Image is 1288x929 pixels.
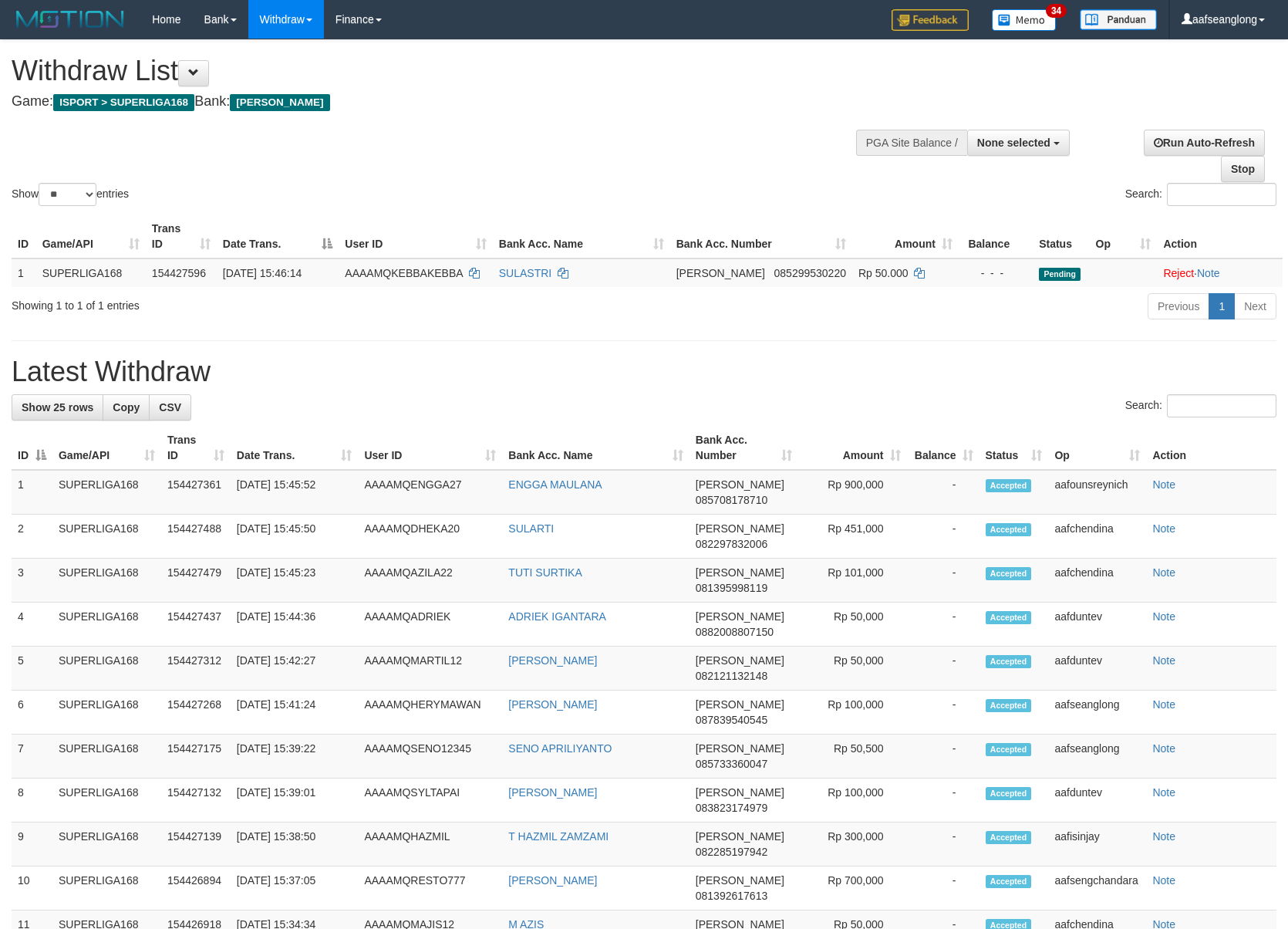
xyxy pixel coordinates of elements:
td: AAAAMQHAZMIL [358,823,502,867]
span: Copy 0882008807150 to clipboard [696,626,774,638]
a: Reject [1163,267,1194,279]
td: - [907,603,979,647]
span: AAAAMQKEBBAKEBBA [345,267,463,279]
a: ENGGA MAULANA [508,478,602,491]
h1: Latest Withdraw [12,356,1276,387]
td: aafduntev [1048,647,1146,691]
td: - [907,647,979,691]
span: Accepted [986,787,1032,800]
th: Status: activate to sort column ascending [979,426,1049,470]
td: [DATE] 15:45:50 [231,515,359,559]
td: [DATE] 15:44:36 [231,603,359,647]
a: Note [1152,654,1175,667]
a: Note [1197,267,1220,279]
th: ID: activate to sort column descending [12,426,52,470]
th: Balance [959,215,1033,258]
th: Op: activate to sort column ascending [1090,215,1158,258]
td: SUPERLIGA168 [52,779,161,823]
td: AAAAMQADRIEK [358,603,502,647]
td: SUPERLIGA168 [52,470,161,515]
a: Note [1152,874,1175,887]
th: Game/API: activate to sort column ascending [36,215,146,258]
td: aafsengchandara [1048,867,1146,910]
span: Copy 081395998119 to clipboard [696,582,767,594]
td: AAAAMQHERYMAWAN [358,691,502,735]
a: Note [1152,478,1175,491]
td: AAAAMQAZILA22 [358,559,502,603]
a: Copy [103,394,150,421]
td: - [907,867,979,910]
span: None selected [977,137,1050,149]
span: 154427596 [152,267,206,279]
td: aafchendina [1048,515,1146,559]
td: 154427268 [161,691,231,735]
td: 154426894 [161,867,231,910]
span: Accepted [986,743,1032,756]
td: AAAAMQSYLTAPAI [358,779,502,823]
span: Copy [113,401,140,414]
span: Copy 085733360047 to clipboard [696,758,767,770]
td: Rp 100,000 [798,779,907,823]
td: 5 [12,647,52,691]
td: 154427175 [161,735,231,779]
td: 154427312 [161,647,231,691]
td: aafduntev [1048,603,1146,647]
td: aafseanglong [1048,735,1146,779]
a: Note [1152,742,1175,755]
th: Trans ID: activate to sort column ascending [146,215,217,258]
span: [PERSON_NAME] [230,94,329,111]
th: Amount: activate to sort column ascending [852,215,959,258]
td: Rp 101,000 [798,559,907,603]
td: Rp 700,000 [798,867,907,910]
span: [PERSON_NAME] [696,478,784,491]
td: 4 [12,603,52,647]
a: T HAZMIL ZAMZAMI [508,830,609,843]
a: [PERSON_NAME] [508,786,597,799]
span: Copy 081392617613 to clipboard [696,890,767,902]
span: [PERSON_NAME] [676,267,765,279]
select: Showentries [39,183,96,206]
td: [DATE] 15:39:01 [231,779,359,823]
th: User ID: activate to sort column ascending [339,215,492,258]
td: - [907,691,979,735]
td: Rp 300,000 [798,823,907,867]
td: SUPERLIGA168 [52,735,161,779]
td: aafchendina [1048,559,1146,603]
span: [PERSON_NAME] [696,874,784,887]
span: [PERSON_NAME] [696,698,784,711]
th: Date Trans.: activate to sort column descending [217,215,339,258]
th: Amount: activate to sort column ascending [798,426,907,470]
td: Rp 451,000 [798,515,907,559]
td: [DATE] 15:41:24 [231,691,359,735]
th: Date Trans.: activate to sort column ascending [231,426,359,470]
th: Trans ID: activate to sort column ascending [161,426,231,470]
span: Copy 085708178710 to clipboard [696,494,767,506]
span: [PERSON_NAME] [696,654,784,667]
span: Accepted [986,875,1032,888]
button: None selected [967,130,1070,156]
td: 154427479 [161,559,231,603]
div: PGA Site Balance / [856,130,967,156]
span: [PERSON_NAME] [696,742,784,755]
span: Accepted [986,655,1032,668]
td: SUPERLIGA168 [52,559,161,603]
td: aafounsreynich [1048,470,1146,515]
img: panduan.png [1080,9,1157,30]
td: 8 [12,779,52,823]
td: - [907,559,979,603]
img: MOTION_logo.png [12,8,129,31]
span: [PERSON_NAME] [696,830,784,843]
td: 7 [12,735,52,779]
a: Next [1234,293,1276,319]
td: - [907,470,979,515]
td: 6 [12,691,52,735]
th: ID [12,215,36,258]
span: Accepted [986,611,1032,624]
th: Game/API: activate to sort column ascending [52,426,161,470]
span: [PERSON_NAME] [696,522,784,535]
td: - [907,735,979,779]
span: [PERSON_NAME] [696,610,784,623]
td: AAAAMQDHEKA20 [358,515,502,559]
th: Action [1146,426,1276,470]
th: Bank Acc. Number: activate to sort column ascending [690,426,798,470]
